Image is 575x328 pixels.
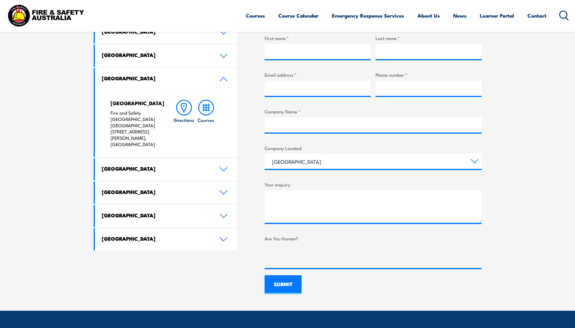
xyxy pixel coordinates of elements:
[265,275,302,294] input: SUBMIT
[198,117,214,123] h6: Courses
[453,8,466,24] a: News
[102,189,210,195] h4: [GEOGRAPHIC_DATA]
[265,35,371,42] label: First name
[174,117,194,123] h6: Directions
[111,110,161,148] p: Fire and Safety [GEOGRAPHIC_DATA] [GEOGRAPHIC_DATA] [STREET_ADDRESS][PERSON_NAME], [GEOGRAPHIC_DATA]
[265,108,482,115] label: Company Name
[95,21,237,43] a: [GEOGRAPHIC_DATA]
[246,8,265,24] a: Courses
[265,71,371,78] label: Email address
[332,8,404,24] a: Emergency Response Services
[265,181,482,188] label: Your enquiry
[111,100,161,106] h4: [GEOGRAPHIC_DATA]
[95,45,237,67] a: [GEOGRAPHIC_DATA]
[102,52,210,58] h4: [GEOGRAPHIC_DATA]
[195,100,217,148] a: Courses
[265,145,482,152] label: Company Located
[265,244,357,268] iframe: reCAPTCHA
[265,235,482,242] label: Are You Human?
[376,71,482,78] label: Phone number
[95,205,237,227] a: [GEOGRAPHIC_DATA]
[95,228,237,250] a: [GEOGRAPHIC_DATA]
[102,235,210,242] h4: [GEOGRAPHIC_DATA]
[173,100,195,148] a: Directions
[527,8,547,24] a: Contact
[278,8,319,24] a: Course Calendar
[95,68,237,90] a: [GEOGRAPHIC_DATA]
[102,212,210,219] h4: [GEOGRAPHIC_DATA]
[376,35,482,42] label: Last name
[95,158,237,180] a: [GEOGRAPHIC_DATA]
[102,28,210,35] h4: [GEOGRAPHIC_DATA]
[102,165,210,172] h4: [GEOGRAPHIC_DATA]
[95,182,237,204] a: [GEOGRAPHIC_DATA]
[480,8,514,24] a: Learner Portal
[417,8,440,24] a: About Us
[102,75,210,82] h4: [GEOGRAPHIC_DATA]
